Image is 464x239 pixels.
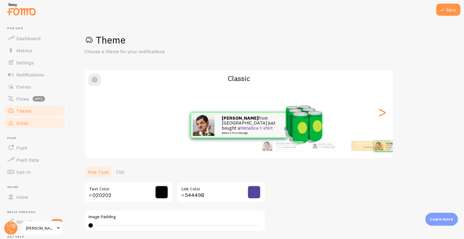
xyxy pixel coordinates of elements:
[276,142,301,150] p: from [GEOGRAPHIC_DATA] just bought a
[26,224,55,232] span: [PERSON_NAME]-test-store
[430,216,453,222] p: Learn more
[85,74,393,83] h2: Classic
[84,34,449,46] h1: Theme
[4,57,66,69] a: Settings
[7,235,66,239] span: Get Help
[222,116,280,134] p: from [GEOGRAPHIC_DATA] just bought a
[84,48,229,55] p: Choose a theme for your notifications
[240,125,273,131] a: Metallica t-shirt
[16,72,44,78] span: Notifications
[276,148,301,150] small: about 4 minutes ago
[425,213,458,226] div: Learn more
[16,60,34,66] span: Settings
[4,93,66,105] a: Flows beta
[16,145,27,151] span: Push
[4,69,66,81] a: Notifications
[318,143,330,145] strong: [PERSON_NAME]
[222,131,279,134] small: about 4 minutes ago
[324,147,335,148] a: Metallica t-shirt
[16,96,29,102] span: Flows
[312,144,317,148] img: Fomo
[22,221,63,235] a: [PERSON_NAME]-test-store
[16,194,28,200] span: Inline
[363,146,376,148] a: Metallica t-shirt
[356,142,380,150] p: from [GEOGRAPHIC_DATA] just bought a
[16,157,39,163] span: Push Data
[16,47,32,53] span: Metrics
[4,166,66,178] a: Opt-In
[16,84,31,90] span: Events
[16,35,40,41] span: Dashboard
[4,32,66,44] a: Dashboard
[7,136,66,140] span: Push
[112,166,128,178] a: CSS
[263,141,272,151] img: Fomo
[4,216,66,228] a: Relay Persona new
[16,108,31,114] span: Theme
[283,146,296,148] a: Metallica t-shirt
[4,191,66,203] a: Inline
[4,105,66,117] a: Theme
[193,114,214,136] img: Fomo
[276,142,290,144] strong: [PERSON_NAME]
[89,214,261,220] label: Image Padding
[4,154,66,166] a: Push Data
[16,169,31,175] span: Opt-In
[16,120,28,126] span: Rules
[356,142,371,144] strong: [PERSON_NAME]
[7,210,66,214] span: Relay Persona
[33,96,45,102] span: beta
[318,143,339,149] p: from [GEOGRAPHIC_DATA] just bought a
[84,166,112,178] a: Fine Tune
[4,117,66,129] a: Rules
[222,115,258,121] strong: [PERSON_NAME]
[6,2,37,17] img: fomo-relay-logo-orange.svg
[4,142,66,154] a: Push
[7,27,66,31] span: Pop-ups
[7,185,66,189] span: Inline
[379,90,386,134] div: Next slide
[4,81,66,93] a: Events
[51,219,62,224] span: new
[16,219,47,225] span: Relay Persona
[356,148,380,150] small: about 4 minutes ago
[4,44,66,57] a: Metrics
